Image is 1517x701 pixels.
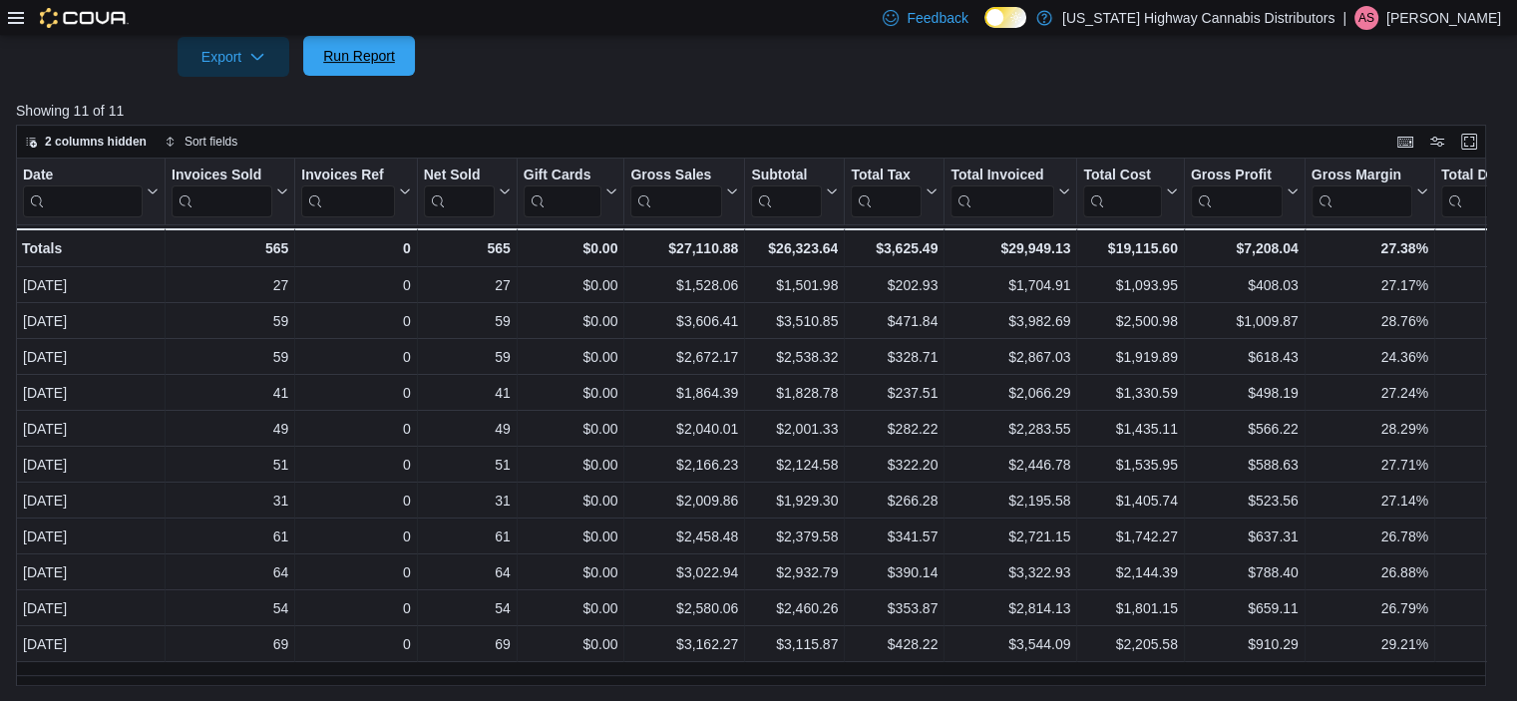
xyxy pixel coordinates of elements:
[23,632,159,656] div: [DATE]
[23,381,159,405] div: [DATE]
[1386,6,1501,30] p: [PERSON_NAME]
[172,560,288,584] div: 64
[23,273,159,297] div: [DATE]
[301,632,410,656] div: 0
[950,560,1070,584] div: $3,322.93
[301,525,410,548] div: 0
[23,309,159,333] div: [DATE]
[630,381,738,405] div: $1,864.39
[751,381,838,405] div: $1,828.78
[524,167,602,217] div: Gift Card Sales
[1312,560,1428,584] div: 26.88%
[22,236,159,260] div: Totals
[524,236,618,260] div: $0.00
[301,489,410,513] div: 0
[630,309,738,333] div: $3,606.41
[524,345,618,369] div: $0.00
[157,130,245,154] button: Sort fields
[1083,560,1177,584] div: $2,144.39
[424,167,495,217] div: Net Sold
[424,525,511,548] div: 61
[751,560,838,584] div: $2,932.79
[1358,6,1374,30] span: AS
[424,273,511,297] div: 27
[424,345,511,369] div: 59
[851,525,938,548] div: $341.57
[424,167,511,217] button: Net Sold
[630,453,738,477] div: $2,166.23
[630,525,738,548] div: $2,458.48
[751,236,838,260] div: $26,323.64
[851,167,938,217] button: Total Tax
[23,167,143,185] div: Date
[1312,167,1412,185] div: Gross Margin
[851,381,938,405] div: $237.51
[1191,273,1299,297] div: $408.03
[23,560,159,584] div: [DATE]
[950,453,1070,477] div: $2,446.78
[851,309,938,333] div: $471.84
[630,596,738,620] div: $2,580.06
[751,489,838,513] div: $1,929.30
[301,167,394,217] div: Invoices Ref
[950,309,1070,333] div: $3,982.69
[630,273,738,297] div: $1,528.06
[23,525,159,548] div: [DATE]
[424,309,511,333] div: 59
[23,596,159,620] div: [DATE]
[23,417,159,441] div: [DATE]
[23,167,159,217] button: Date
[950,489,1070,513] div: $2,195.58
[172,167,272,185] div: Invoices Sold
[178,37,289,77] button: Export
[851,417,938,441] div: $282.22
[950,525,1070,548] div: $2,721.15
[950,417,1070,441] div: $2,283.55
[1083,167,1161,217] div: Total Cost
[301,345,410,369] div: 0
[1312,489,1428,513] div: 27.14%
[303,36,415,76] button: Run Report
[851,596,938,620] div: $353.87
[751,417,838,441] div: $2,001.33
[1191,167,1283,217] div: Gross Profit
[524,489,618,513] div: $0.00
[851,345,938,369] div: $328.71
[630,167,722,217] div: Gross Sales
[630,167,722,185] div: Gross Sales
[851,236,938,260] div: $3,625.49
[630,632,738,656] div: $3,162.27
[1083,596,1177,620] div: $1,801.15
[45,134,147,150] span: 2 columns hidden
[524,596,618,620] div: $0.00
[1083,489,1177,513] div: $1,405.74
[524,632,618,656] div: $0.00
[23,345,159,369] div: [DATE]
[1191,525,1299,548] div: $637.31
[301,167,394,185] div: Invoices Ref
[751,596,838,620] div: $2,460.26
[630,417,738,441] div: $2,040.01
[984,7,1026,28] input: Dark Mode
[524,309,618,333] div: $0.00
[1342,6,1346,30] p: |
[751,525,838,548] div: $2,379.58
[172,309,288,333] div: 59
[172,417,288,441] div: 49
[1393,130,1417,154] button: Keyboard shortcuts
[751,167,822,217] div: Subtotal
[301,453,410,477] div: 0
[1312,345,1428,369] div: 24.36%
[424,489,511,513] div: 31
[301,596,410,620] div: 0
[301,417,410,441] div: 0
[1083,453,1177,477] div: $1,535.95
[1083,167,1161,185] div: Total Cost
[172,345,288,369] div: 59
[301,560,410,584] div: 0
[907,8,967,28] span: Feedback
[40,8,129,28] img: Cova
[1191,167,1299,217] button: Gross Profit
[950,236,1070,260] div: $29,949.13
[1191,489,1299,513] div: $523.56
